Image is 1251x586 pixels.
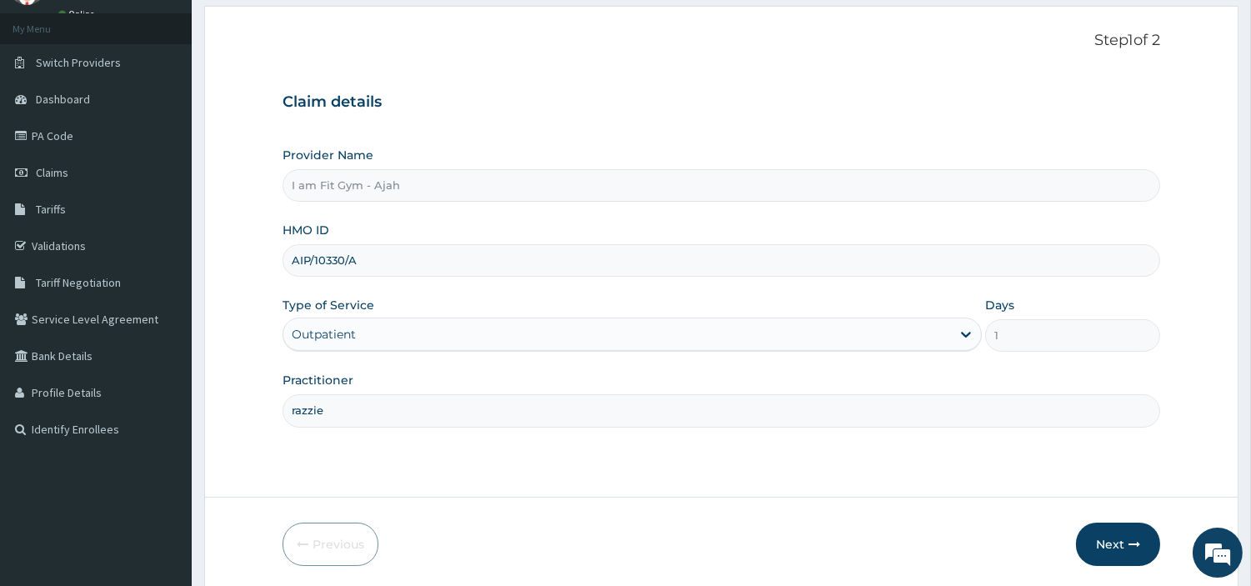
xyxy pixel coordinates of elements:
[8,401,318,459] textarea: Type your message and hit 'Enter'
[985,297,1014,313] label: Days
[283,372,353,388] label: Practitioner
[36,165,68,180] span: Claims
[36,55,121,70] span: Switch Providers
[283,523,378,566] button: Previous
[273,8,313,48] div: Minimize live chat window
[87,93,280,115] div: Chat with us now
[283,394,1160,427] input: Enter Name
[283,297,374,313] label: Type of Service
[283,147,373,163] label: Provider Name
[36,202,66,217] span: Tariffs
[31,83,68,125] img: d_794563401_company_1708531726252_794563401
[283,244,1160,277] input: Enter HMO ID
[283,32,1160,50] p: Step 1 of 2
[36,275,121,290] span: Tariff Negotiation
[283,222,329,238] label: HMO ID
[36,92,90,107] span: Dashboard
[283,93,1160,112] h3: Claim details
[1076,523,1160,566] button: Next
[97,183,230,351] span: We're online!
[58,8,98,20] a: Online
